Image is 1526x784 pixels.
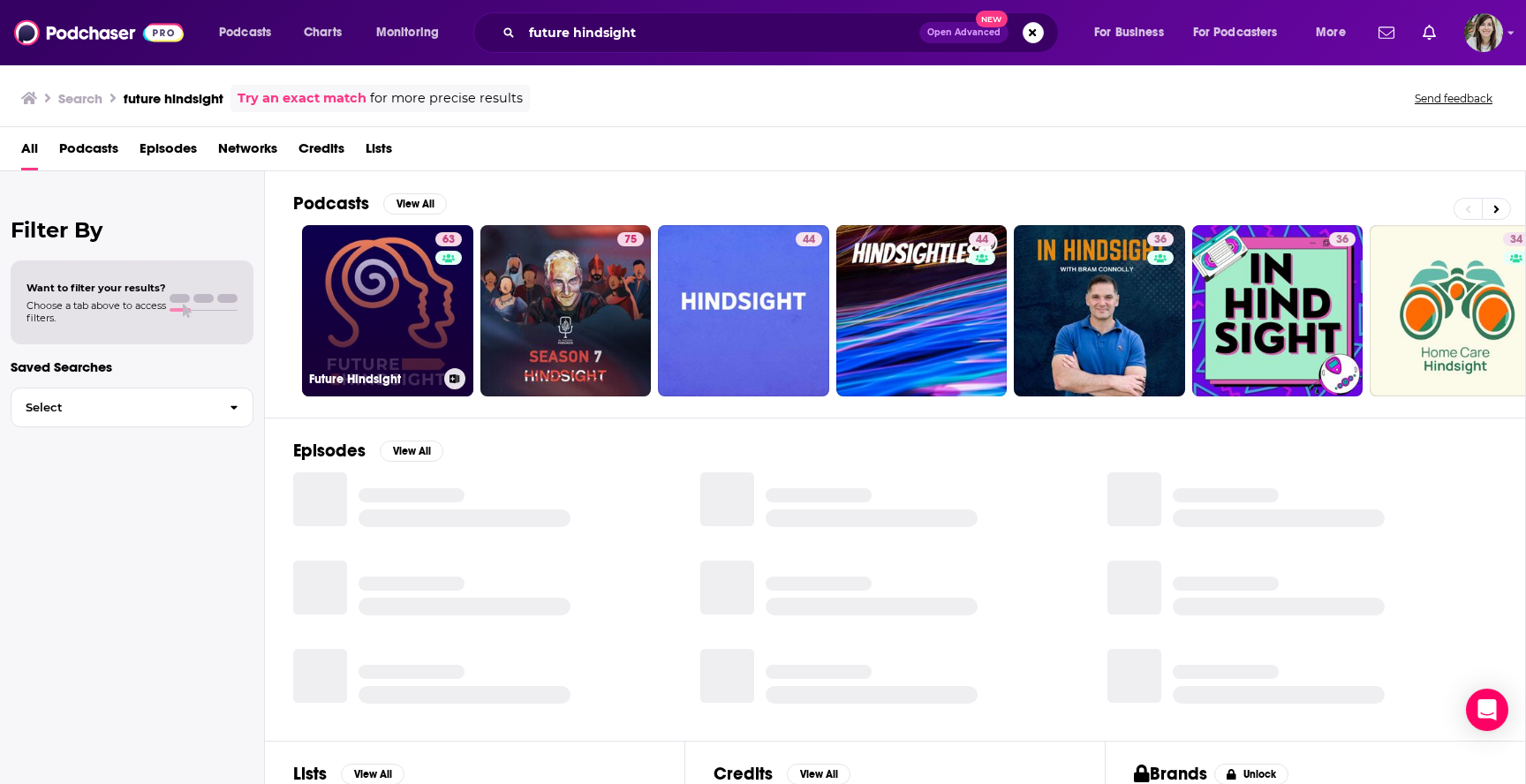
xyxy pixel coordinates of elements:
[140,134,197,170] a: Episodes
[293,440,366,462] h2: Episodes
[1336,231,1348,249] span: 36
[298,134,344,170] a: Credits
[21,134,38,170] a: All
[617,232,644,246] a: 75
[1464,13,1503,52] button: Show profile menu
[26,299,166,324] span: Choose a tab above to access filters.
[1464,13,1503,52] img: User Profile
[59,134,118,170] a: Podcasts
[1464,13,1503,52] span: Logged in as devinandrade
[480,225,652,396] a: 75
[927,28,1001,37] span: Open Advanced
[1193,20,1278,45] span: For Podcasters
[58,90,102,107] h3: Search
[376,20,439,45] span: Monitoring
[1466,689,1508,731] div: Open Intercom Messenger
[1416,18,1443,48] a: Show notifications dropdown
[124,90,223,107] h3: future hindsight
[1182,19,1303,47] button: open menu
[11,358,253,375] p: Saved Searches
[919,22,1009,43] button: Open AdvancedNew
[1409,91,1498,106] button: Send feedback
[490,12,1076,53] div: Search podcasts, credits, & more...
[796,232,822,246] a: 44
[380,441,443,462] button: View All
[383,193,447,215] button: View All
[218,134,277,170] a: Networks
[292,19,352,47] a: Charts
[1192,225,1364,396] a: 36
[1329,232,1356,246] a: 36
[1316,20,1346,45] span: More
[370,88,523,109] span: for more precise results
[11,402,215,413] span: Select
[364,19,462,47] button: open menu
[309,372,437,387] h3: Future Hindsight
[1303,19,1368,47] button: open menu
[238,88,366,109] a: Try an exact match
[1014,225,1185,396] a: 36
[14,16,184,49] img: Podchaser - Follow, Share and Rate Podcasts
[293,440,443,462] a: EpisodesView All
[836,225,1008,396] a: 44
[366,134,392,170] a: Lists
[11,388,253,427] button: Select
[1147,232,1174,246] a: 36
[219,20,271,45] span: Podcasts
[293,192,369,215] h2: Podcasts
[1371,18,1401,48] a: Show notifications dropdown
[658,225,829,396] a: 44
[11,217,253,243] h2: Filter By
[1510,231,1522,249] span: 34
[293,192,447,215] a: PodcastsView All
[803,231,815,249] span: 44
[26,282,166,294] span: Want to filter your results?
[976,11,1008,27] span: New
[1082,19,1186,47] button: open menu
[969,232,995,246] a: 44
[435,232,462,246] a: 63
[522,19,919,47] input: Search podcasts, credits, & more...
[302,225,473,396] a: 63Future Hindsight
[207,19,294,47] button: open menu
[442,231,455,249] span: 63
[976,231,988,249] span: 44
[304,20,342,45] span: Charts
[1094,20,1164,45] span: For Business
[1154,231,1167,249] span: 36
[624,231,637,249] span: 75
